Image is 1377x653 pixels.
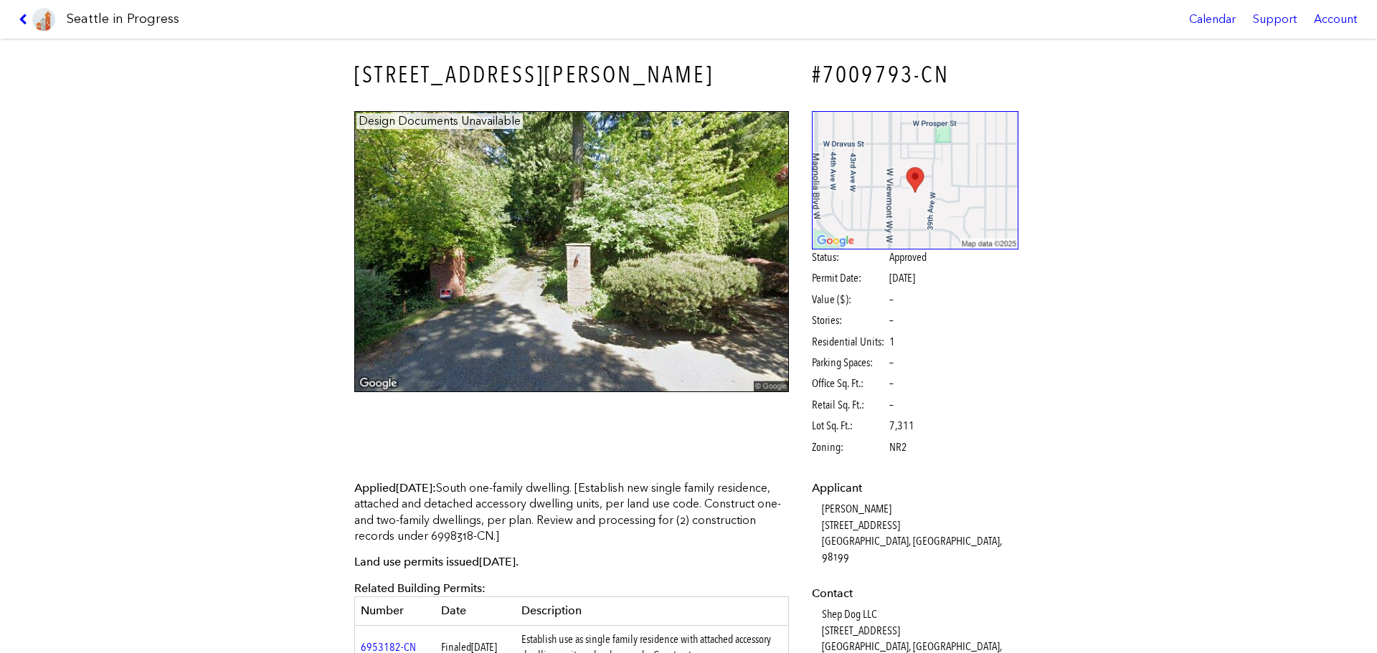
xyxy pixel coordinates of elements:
span: Approved [889,249,927,265]
figcaption: Design Documents Unavailable [356,113,523,129]
img: favicon-96x96.png [32,8,55,31]
span: Residential Units: [812,334,887,350]
th: Date [435,597,516,625]
dd: [PERSON_NAME] [STREET_ADDRESS] [GEOGRAPHIC_DATA], [GEOGRAPHIC_DATA], 98199 [822,501,1019,566]
h3: [STREET_ADDRESS][PERSON_NAME] [354,59,789,91]
h4: #7009793-CN [812,59,1019,91]
span: Lot Sq. Ft.: [812,418,887,434]
span: 1 [889,334,895,350]
th: Description [516,597,789,625]
span: Related Building Permits: [354,581,486,595]
span: 7,311 [889,418,914,434]
span: Zoning: [812,439,887,455]
span: [DATE] [479,555,516,568]
span: – [889,397,894,413]
img: staticmap [812,111,1019,249]
span: NR2 [889,439,907,455]
span: [DATE] [889,271,915,285]
img: 3955_W_BARRETT_LN_SEATTLE.jpg [354,111,789,393]
span: Permit Date: [812,270,887,286]
span: – [889,376,894,391]
span: Value ($): [812,292,887,308]
th: Number [355,597,435,625]
p: Land use permits issued . [354,554,789,570]
dt: Applicant [812,480,1019,496]
span: – [889,355,894,371]
span: – [889,292,894,308]
span: Stories: [812,313,887,328]
span: Retail Sq. Ft.: [812,397,887,413]
span: Status: [812,249,887,265]
dt: Contact [812,586,1019,601]
span: [DATE] [396,481,432,495]
span: – [889,313,894,328]
span: Parking Spaces: [812,355,887,371]
h1: Seattle in Progress [67,10,179,28]
span: Office Sq. Ft.: [812,376,887,391]
span: Applied : [354,481,436,495]
p: South one-family dwelling. [Establish new single family residence, attached and detached accessor... [354,480,789,545]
